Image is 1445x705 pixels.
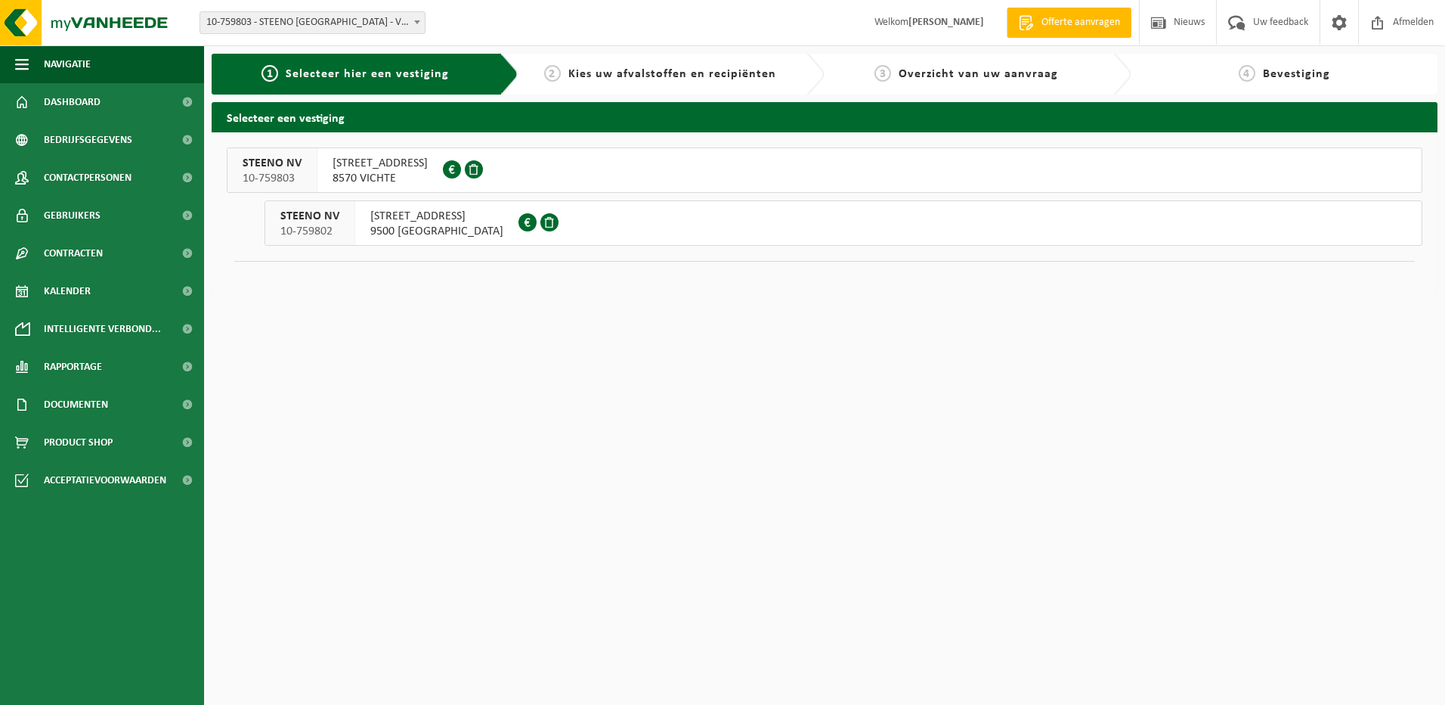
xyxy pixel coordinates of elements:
[874,65,891,82] span: 3
[243,156,302,171] span: STEENO NV
[265,200,1422,246] button: STEENO NV 10-759802 [STREET_ADDRESS]9500 [GEOGRAPHIC_DATA]
[44,386,108,424] span: Documenten
[333,156,428,171] span: [STREET_ADDRESS]
[899,68,1058,80] span: Overzicht van uw aanvraag
[200,11,425,34] span: 10-759803 - STEENO NV - VICHTE
[44,424,113,461] span: Product Shop
[1263,68,1330,80] span: Bevestiging
[243,171,302,186] span: 10-759803
[44,159,132,197] span: Contactpersonen
[286,68,449,80] span: Selecteer hier een vestiging
[1239,65,1255,82] span: 4
[44,121,132,159] span: Bedrijfsgegevens
[44,197,101,234] span: Gebruikers
[44,310,161,348] span: Intelligente verbond...
[1007,8,1131,38] a: Offerte aanvragen
[200,12,425,33] span: 10-759803 - STEENO NV - VICHTE
[44,45,91,83] span: Navigatie
[280,224,339,239] span: 10-759802
[908,17,984,28] strong: [PERSON_NAME]
[568,68,776,80] span: Kies uw afvalstoffen en recipiënten
[227,148,1422,193] button: STEENO NV 10-759803 [STREET_ADDRESS]8570 VICHTE
[261,65,278,82] span: 1
[370,209,503,224] span: [STREET_ADDRESS]
[544,65,561,82] span: 2
[1038,15,1124,30] span: Offerte aanvragen
[44,272,91,310] span: Kalender
[44,348,102,386] span: Rapportage
[44,461,166,499] span: Acceptatievoorwaarden
[44,234,103,272] span: Contracten
[44,83,101,121] span: Dashboard
[333,171,428,186] span: 8570 VICHTE
[280,209,339,224] span: STEENO NV
[212,102,1437,132] h2: Selecteer een vestiging
[370,224,503,239] span: 9500 [GEOGRAPHIC_DATA]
